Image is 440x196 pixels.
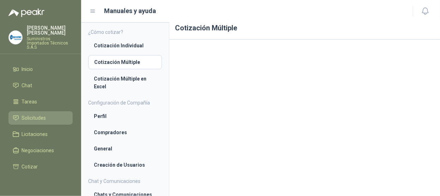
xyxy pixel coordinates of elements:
a: Solicitudes [8,111,73,125]
a: Cotización Individual [88,39,162,52]
li: Cotización Múltiple [94,58,156,66]
a: Chat [8,79,73,92]
a: General [88,142,162,155]
a: Tareas [8,95,73,108]
span: Chat [22,82,32,89]
span: Tareas [22,98,37,106]
span: Licitaciones [22,130,48,138]
p: Suministros Importados Técnicos S.A.S [27,37,73,49]
a: Negociaciones [8,144,73,157]
a: Creación de Usuarios [88,158,162,172]
p: [PERSON_NAME] [PERSON_NAME] [27,25,73,35]
li: Cotización Múltiple en Excel [94,75,156,90]
li: Compradores [94,129,156,136]
span: Negociaciones [22,147,54,154]
li: Creación de Usuarios [94,161,156,169]
li: Cotización Individual [94,42,156,49]
a: Perfil [88,109,162,123]
span: Solicitudes [22,114,46,122]
img: Logo peakr [8,8,44,17]
h4: Configuración de Compañía [88,99,162,107]
a: Inicio [8,63,73,76]
h4: ¿Cómo cotizar? [88,28,162,36]
li: Perfil [94,112,156,120]
img: Company Logo [9,31,22,44]
a: Cotizar [8,160,73,173]
a: Compradores [88,126,162,139]
span: Cotizar [22,163,38,171]
a: Licitaciones [8,127,73,141]
li: General [94,145,156,153]
h4: Chat y Comunicaciones [88,177,162,185]
h1: Manuales y ayuda [104,6,156,16]
a: Cotización Múltiple en Excel [88,72,162,93]
span: Inicio [22,65,33,73]
iframe: 6fd1e0d916bf4ef584a102922c537bb4 [175,45,434,191]
a: Cotización Múltiple [88,55,162,69]
h1: Cotización Múltiple [169,17,440,40]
